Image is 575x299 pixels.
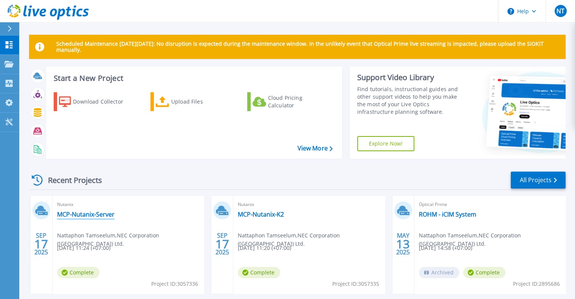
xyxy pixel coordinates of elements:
span: 17 [215,241,229,247]
div: Download Collector [73,94,133,109]
span: Archived [419,267,459,278]
span: Project ID: 3057335 [332,280,379,288]
h3: Start a New Project [54,74,332,82]
span: Nutanix [57,200,199,209]
a: MCP-Nutanix-Server [57,211,115,218]
span: NT [556,8,564,14]
div: MAY 2025 [396,230,410,258]
span: [DATE] 14:58 (+07:00) [419,244,472,252]
a: All Projects [511,172,566,189]
span: Nattaphon Tamseelum , NEC Corporation ([GEOGRAPHIC_DATA]) Ltd. [419,231,566,248]
a: Download Collector [54,92,138,111]
div: Recent Projects [29,171,112,189]
div: Find tutorials, instructional guides and other support videos to help you make the most of your L... [357,85,466,116]
div: Support Video Library [357,73,466,82]
span: [DATE] 11:24 (+07:00) [57,244,110,252]
span: Project ID: 3057336 [151,280,198,288]
span: 17 [34,241,48,247]
div: SEP 2025 [215,230,229,258]
p: Scheduled Maintenance [DATE][DATE]: No disruption is expected during the maintenance window. In t... [56,41,560,53]
span: Complete [57,267,99,278]
span: Complete [238,267,280,278]
a: ROHM - iCIM System [419,211,476,218]
a: MCP-Nutanix-K2 [238,211,284,218]
a: Cloud Pricing Calculator [247,92,332,111]
span: [DATE] 11:20 (+07:00) [238,244,291,252]
span: Nattaphon Tamseelum , NEC Corporation ([GEOGRAPHIC_DATA]) Ltd. [238,231,384,248]
span: Nattaphon Tamseelum , NEC Corporation ([GEOGRAPHIC_DATA]) Ltd. [57,231,204,248]
a: View More [297,145,332,152]
span: Complete [463,267,505,278]
div: Cloud Pricing Calculator [268,94,329,109]
a: Explore Now! [357,136,415,151]
div: SEP 2025 [34,230,48,258]
span: Project ID: 2895686 [513,280,560,288]
div: Upload Files [171,94,232,109]
span: 13 [396,241,410,247]
span: Optical Prime [419,200,561,209]
span: Nutanix [238,200,380,209]
a: Upload Files [150,92,235,111]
